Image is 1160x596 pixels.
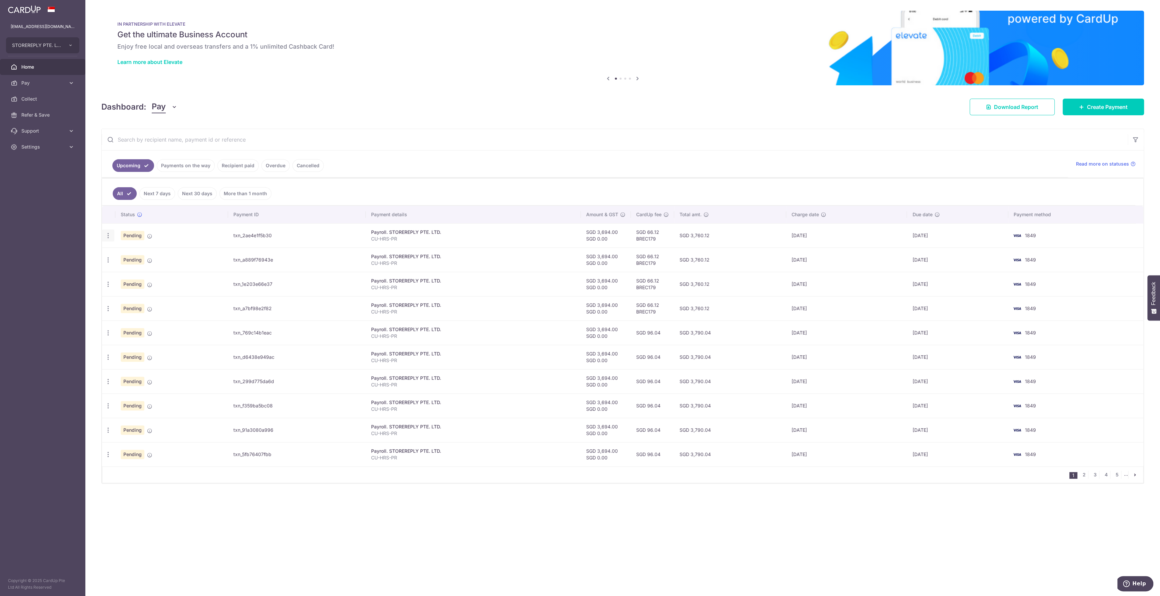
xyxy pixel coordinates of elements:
td: txn_1e203e66e37 [228,272,366,296]
p: [EMAIL_ADDRESS][DOMAIN_NAME] [11,23,75,30]
a: Overdue [261,159,290,172]
td: [DATE] [907,369,1008,393]
td: SGD 3,790.04 [674,442,786,466]
img: Bank Card [1010,377,1024,385]
td: [DATE] [786,248,907,272]
span: Status [121,211,135,218]
span: Pending [121,425,144,435]
p: CU-HRS-PR [371,284,575,291]
td: SGD 3,760.12 [674,248,786,272]
div: Payroll. STOREREPLY PTE. LTD. [371,229,575,236]
td: [DATE] [786,393,907,418]
span: 1849 [1025,354,1036,360]
img: Bank Card [1010,256,1024,264]
a: Cancelled [292,159,324,172]
span: Feedback [1151,282,1157,305]
span: Home [21,64,65,70]
span: Pending [121,377,144,386]
p: CU-HRS-PR [371,357,575,364]
a: 2 [1080,471,1088,479]
td: SGD 3,760.12 [674,272,786,296]
p: CU-HRS-PR [371,236,575,242]
span: 1849 [1025,451,1036,457]
p: CU-HRS-PR [371,308,575,315]
span: Download Report [994,103,1038,111]
td: SGD 3,790.04 [674,369,786,393]
span: 1849 [1025,427,1036,433]
a: 4 [1102,471,1110,479]
td: [DATE] [907,393,1008,418]
span: Due date [912,211,932,218]
td: [DATE] [786,418,907,442]
td: SGD 66.12 BREC179 [631,272,674,296]
iframe: Opens a widget where you can find more information [1117,576,1153,593]
td: SGD 3,694.00 SGD 0.00 [581,369,631,393]
span: Collect [21,96,65,102]
p: IN PARTNERSHIP WITH ELEVATE [117,21,1128,27]
a: Payments on the way [157,159,215,172]
td: SGD 96.04 [631,442,674,466]
div: Payroll. STOREREPLY PTE. LTD. [371,302,575,308]
td: [DATE] [786,272,907,296]
li: 1 [1069,472,1077,479]
span: Refer & Save [21,112,65,118]
img: Bank Card [1010,426,1024,434]
td: [DATE] [907,418,1008,442]
td: SGD 96.04 [631,369,674,393]
span: Pending [121,304,144,313]
span: Pending [121,231,144,240]
div: Payroll. STOREREPLY PTE. LTD. [371,278,575,284]
span: Pending [121,450,144,459]
td: [DATE] [786,442,907,466]
td: SGD 3,790.04 [674,320,786,345]
td: txn_d6438e949ac [228,345,366,369]
img: Bank Card [1010,450,1024,458]
a: Create Payment [1063,99,1144,115]
img: Renovation banner [101,11,1144,85]
p: CU-HRS-PR [371,381,575,388]
div: Payroll. STOREREPLY PTE. LTD. [371,350,575,357]
div: Payroll. STOREREPLY PTE. LTD. [371,448,575,454]
nav: pager [1069,467,1143,483]
td: txn_769c14b1eac [228,320,366,345]
img: Bank Card [1010,353,1024,361]
p: CU-HRS-PR [371,430,575,437]
span: Pay [152,101,166,113]
a: Next 30 days [178,187,217,200]
span: 1849 [1025,305,1036,311]
span: STOREREPLY PTE. LTD. [12,42,61,49]
a: 3 [1091,471,1099,479]
span: Pending [121,280,144,289]
th: Payment method [1008,206,1143,223]
td: SGD 3,694.00 SGD 0.00 [581,393,631,418]
td: txn_2ae4e1f5b30 [228,223,366,248]
a: Download Report [970,99,1055,115]
a: Read more on statuses [1076,161,1136,167]
span: Pending [121,401,144,410]
span: Support [21,128,65,134]
td: SGD 3,694.00 SGD 0.00 [581,248,631,272]
p: CU-HRS-PR [371,333,575,339]
h5: Get the ultimate Business Account [117,29,1128,40]
a: Learn more about Elevate [117,59,182,65]
a: Recipient paid [217,159,259,172]
img: CardUp [8,5,41,13]
td: SGD 66.12 BREC179 [631,223,674,248]
td: SGD 96.04 [631,393,674,418]
td: [DATE] [907,345,1008,369]
span: 1849 [1025,403,1036,408]
a: 5 [1113,471,1121,479]
img: Bank Card [1010,329,1024,337]
span: CardUp fee [636,211,662,218]
td: [DATE] [786,296,907,320]
td: SGD 3,694.00 SGD 0.00 [581,418,631,442]
h4: Dashboard: [101,101,146,113]
td: SGD 3,694.00 SGD 0.00 [581,320,631,345]
td: SGD 3,694.00 SGD 0.00 [581,223,631,248]
td: SGD 3,790.04 [674,393,786,418]
span: Pending [121,255,144,265]
td: [DATE] [907,320,1008,345]
div: Payroll. STOREREPLY PTE. LTD. [371,423,575,430]
td: SGD 66.12 BREC179 [631,296,674,320]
